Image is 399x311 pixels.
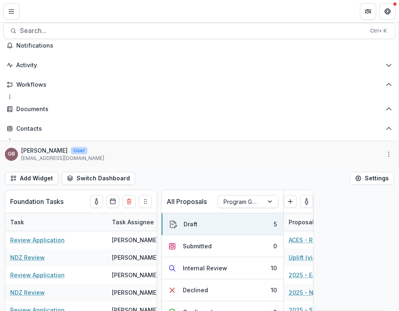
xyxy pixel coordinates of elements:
[289,236,381,244] a: ACES - Regenerative Agriculture - 2025
[106,195,119,208] button: Calendar
[273,242,277,250] div: 0
[3,39,395,52] button: Notifications
[21,155,104,162] p: [EMAIL_ADDRESS][DOMAIN_NAME]
[289,288,381,297] a: 2025 - NRDC - Litigation Strategy Proposal
[123,195,136,208] button: Delete card
[167,197,207,206] p: All Proposals
[360,3,376,20] button: Partners
[274,220,277,228] div: 5
[284,213,386,231] div: Proposal Title
[3,23,395,39] button: Search...
[21,146,68,155] p: [PERSON_NAME]
[3,59,395,72] button: Open Activity
[271,286,277,294] div: 10
[379,3,396,20] button: Get Help
[368,26,388,35] div: Ctrl + K
[300,195,313,208] button: toggle-assigned-to-me
[289,271,374,279] a: 2025 - Earthjustice - Renewal
[3,78,395,91] button: Open Workflows
[107,218,159,226] div: Task Assignee
[107,213,168,231] div: Task Assignee
[10,236,65,244] a: Review Application
[184,220,197,228] div: Draft
[284,218,333,226] div: Proposal Title
[5,213,107,231] div: Task
[71,147,88,154] p: User
[16,106,382,113] span: Documents
[289,253,381,262] a: Uplift (via Social Change Nest) - 2025 - Vere Initiatives - Documents & Narrative Upload
[139,195,152,208] button: Drag
[10,271,65,279] a: Review Application
[162,235,283,257] button: Submitted0
[16,125,382,132] span: Contacts
[112,288,158,297] div: [PERSON_NAME]
[183,242,212,250] div: Submitted
[8,151,15,157] div: Grace Brown
[162,257,283,279] button: Internal Review10
[3,103,395,116] button: Open Documents
[16,81,382,88] span: Workflows
[271,264,277,272] div: 10
[384,149,394,159] button: More
[90,195,103,208] button: toggle-assigned-to-me
[16,42,392,49] span: Notifications
[162,279,283,301] button: Declined10
[10,253,45,262] a: NDZ Review
[5,218,29,226] div: Task
[16,62,382,69] span: Activity
[112,236,158,244] div: [PERSON_NAME]
[112,271,158,279] div: [PERSON_NAME]
[20,27,365,35] span: Search...
[162,213,283,235] button: Draft5
[183,264,227,272] div: Internal Review
[350,172,394,185] button: Settings
[112,253,158,262] div: [PERSON_NAME]
[3,122,395,135] button: Open Contacts
[61,172,135,185] button: Switch Dashboard
[3,3,20,20] button: Toggle Menu
[10,197,64,206] p: Foundation Tasks
[10,288,45,297] a: NDZ Review
[5,172,58,185] button: Add Widget
[284,195,297,208] button: Create Proposal
[183,286,208,294] div: Declined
